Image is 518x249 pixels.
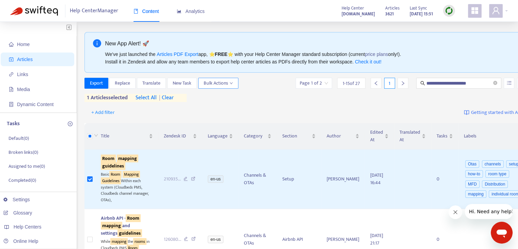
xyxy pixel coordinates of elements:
[9,72,14,77] span: link
[134,9,159,14] span: Content
[157,94,174,102] span: clear
[465,204,513,219] iframe: Mensaje de la compañía
[365,123,394,149] th: Edited At
[173,79,191,87] span: New Task
[91,108,115,117] span: + Add filter
[385,10,394,18] strong: 3621
[492,6,500,15] span: user
[167,78,197,89] button: New Task
[105,50,516,65] div: We've just launched the app, ⭐ ⭐️ with your Help Center Manager standard subscription (current on...
[17,102,53,107] span: Dynamic Content
[137,78,166,89] button: Translate
[136,94,157,102] span: select all
[9,87,14,92] span: file-image
[493,80,497,87] span: close-circle
[3,210,32,216] a: Glossary
[465,160,479,168] span: Otas
[394,123,431,149] th: Translated At
[101,132,147,140] span: Title
[465,190,486,198] span: mapping
[68,121,73,126] span: plus-circle
[208,175,223,183] span: en-us
[431,149,458,209] td: 0
[164,132,192,140] span: Zendesk ID
[157,52,198,57] a: Articles PDF Export
[110,238,128,245] sqkw: mapping
[370,171,383,187] span: [DATE] 16:44
[485,170,509,178] span: room type
[109,78,136,89] button: Replace
[202,123,238,149] th: Language
[17,42,30,47] span: Home
[198,78,238,89] button: Bulk Actionsdown
[95,123,158,149] th: Title
[105,39,516,48] div: New App Alert! 🚀
[321,123,365,149] th: Author
[9,177,36,184] p: Completed ( 0 )
[399,129,420,144] span: Translated At
[384,78,395,89] div: 1
[177,9,182,14] span: area-chart
[164,175,181,183] span: 210935 ...
[208,236,223,243] span: en-us
[134,9,138,14] span: book
[410,4,427,12] span: Last Sync
[4,5,49,10] span: Hi. Need any help?
[493,81,497,85] span: close-circle
[7,120,20,128] p: Tasks
[10,6,58,16] img: Swifteq
[471,6,479,15] span: appstore
[94,133,98,137] span: down
[507,80,512,85] span: unordered-list
[370,232,383,247] span: [DATE] 21:17
[84,78,108,89] button: Export
[208,132,227,140] span: Language
[17,72,28,77] span: Links
[9,42,14,47] span: home
[464,110,469,115] img: image-link
[238,123,277,149] th: Category
[449,205,462,219] iframe: Cerrar mensaje
[277,149,321,209] td: Setup
[93,39,101,47] span: info-circle
[374,81,378,86] span: left
[9,135,29,142] p: Default ( 0 )
[101,222,122,230] sqkw: mapping
[109,171,122,178] sqkw: Room
[327,132,354,140] span: Author
[365,52,388,57] a: price plans
[70,4,118,17] span: Help Center Manager
[101,177,121,184] sqkw: Guidelines
[86,107,120,118] button: + Add filter
[3,238,38,244] a: Online Help
[504,78,514,89] button: unordered-list
[342,4,364,12] span: Help Center
[3,197,30,202] a: Settings
[177,9,205,14] span: Analytics
[159,93,160,102] span: |
[410,10,433,18] strong: [DATE] 15:51
[230,82,233,85] span: down
[465,180,480,188] span: MFD
[17,87,30,92] span: Media
[9,57,14,62] span: account-book
[126,214,141,222] sqkw: Room
[9,102,14,107] span: container
[101,162,125,170] sqkw: guidelines
[123,171,140,178] sqkw: Mapping
[238,149,277,209] td: Channels & OTAs
[164,236,181,243] span: 126080 ...
[445,6,453,15] img: sync.dc5367851b00ba804db3.png
[420,81,425,86] span: search
[158,123,203,149] th: Zendesk ID
[342,10,375,18] strong: [DOMAIN_NAME]
[117,155,138,162] sqkw: mapping
[9,191,30,198] p: All tasks ( 0 )
[14,224,42,230] span: Help Centers
[437,132,448,140] span: Tasks
[101,214,142,237] span: Airbnb API - and settings
[431,123,458,149] th: Tasks
[215,52,227,57] b: FREE
[385,4,399,12] span: Articles
[101,155,116,162] sqkw: Room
